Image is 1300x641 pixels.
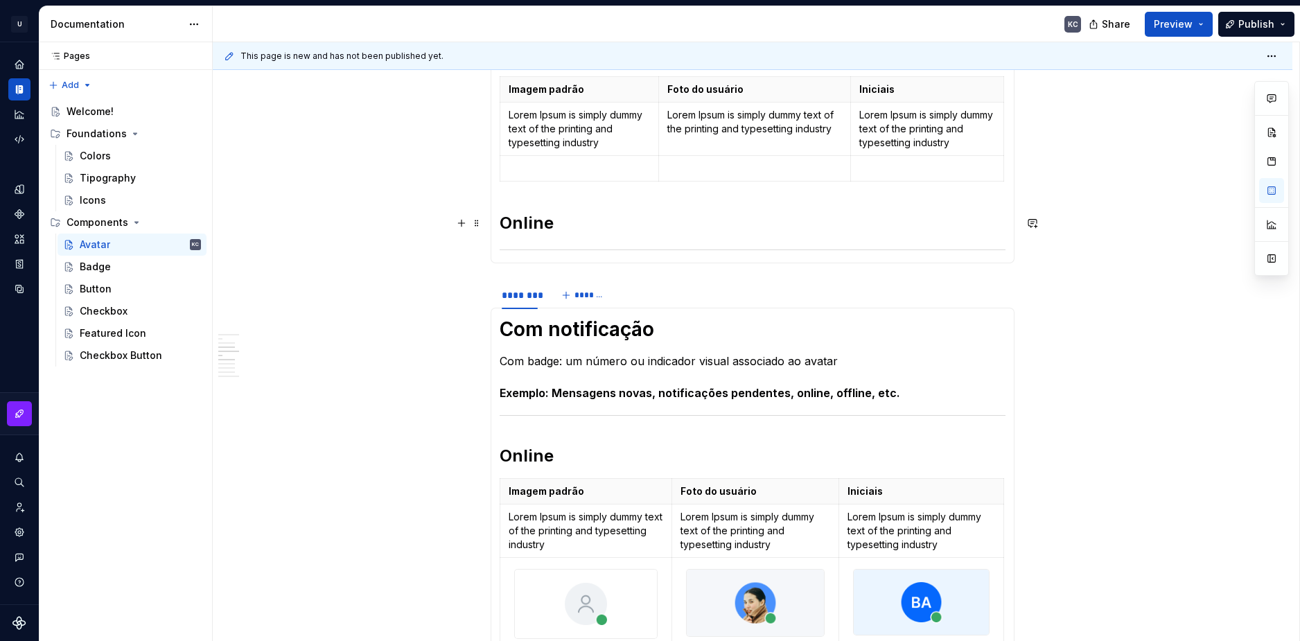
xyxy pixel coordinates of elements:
p: Foto do usuário [680,484,831,498]
span: Preview [1154,17,1193,31]
span: This page is new and has not been published yet. [240,51,443,62]
button: Contact support [8,546,30,568]
div: Tipography [80,171,136,185]
button: Share [1082,12,1139,37]
p: Lorem Ipsum is simply dummy text of the printing and typesetting industry [667,108,843,136]
div: Page tree [44,100,207,367]
a: Settings [8,521,30,543]
a: Home [8,53,30,76]
span: Add [62,80,79,91]
a: Storybook stories [8,253,30,275]
a: Badge [58,256,207,278]
a: Components [8,203,30,225]
a: Invite team [8,496,30,518]
p: Foto do usuário [667,82,843,96]
div: Components [44,211,207,234]
a: Documentation [8,78,30,100]
div: Pages [44,51,90,62]
a: AvatarKC [58,234,207,256]
p: Iniciais [847,484,995,498]
div: Button [80,282,112,296]
a: Button [58,278,207,300]
button: Preview [1145,12,1213,37]
div: Avatar [80,238,110,252]
a: Data sources [8,278,30,300]
button: Search ⌘K [8,471,30,493]
a: Colors [58,145,207,167]
a: Code automation [8,128,30,150]
h5: Exemplo: Mensagens novas, notificações pendentes, online, offline, etc. [500,386,1005,400]
div: Checkbox [80,304,128,318]
a: Design tokens [8,178,30,200]
span: Share [1102,17,1130,31]
button: Add [44,76,96,95]
p: Lorem Ipsum is simply dummy text of the printing and typesetting industry [859,108,995,150]
p: Lorem Ipsum is simply dummy text of the printing and typesetting industry [509,510,663,552]
div: KC [192,238,199,252]
img: e777a8d7-dcab-41d6-9699-38c8b5788087.png [687,570,825,636]
div: Checkbox Button [80,349,162,362]
a: Checkbox Button [58,344,207,367]
p: Com badge: um número ou indicador visual associado ao avatar [500,353,1005,369]
p: Imagem padrão [509,484,663,498]
svg: Supernova Logo [12,616,26,630]
div: Featured Icon [80,326,146,340]
img: 01f578ca-a1b0-450f-b2ed-928a6f3a1819.png [515,570,657,638]
p: Iniciais [859,82,995,96]
div: Foundations [44,123,207,145]
a: Featured Icon [58,322,207,344]
p: Lorem Ipsum is simply dummy text of the printing and typesetting industry [847,510,995,552]
div: Components [67,216,128,229]
div: U [11,16,28,33]
div: Welcome! [67,105,114,118]
button: U [3,9,36,39]
div: KC [1068,19,1078,30]
p: Lorem Ipsum is simply dummy text of the printing and typesetting industry [509,108,650,150]
span: Publish [1238,17,1274,31]
a: Assets [8,228,30,250]
button: Publish [1218,12,1294,37]
img: da53a132-1a90-49ef-b570-fae288fba9b3.png [854,570,989,635]
button: Notifications [8,446,30,468]
p: Lorem Ipsum is simply dummy text of the printing and typesetting industry [680,510,831,552]
a: Tipography [58,167,207,189]
div: Badge [80,260,111,274]
h1: Com notificação [500,317,1005,342]
div: Icons [80,193,106,207]
a: Icons [58,189,207,211]
div: Documentation [51,17,182,31]
p: Imagem padrão [509,82,650,96]
a: Analytics [8,103,30,125]
a: Checkbox [58,300,207,322]
div: Foundations [67,127,127,141]
h2: Online [500,445,1005,467]
div: Colors [80,149,111,163]
a: Welcome! [44,100,207,123]
h2: Online [500,212,1005,234]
